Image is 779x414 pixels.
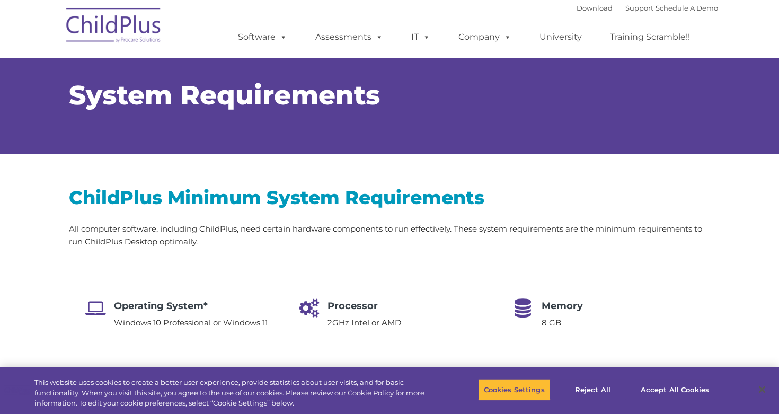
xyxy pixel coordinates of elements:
a: Training Scramble!! [599,27,701,48]
img: ChildPlus by Procare Solutions [61,1,167,54]
button: Reject All [560,378,626,401]
a: Software [227,27,298,48]
span: 8 GB [542,318,561,328]
a: Support [625,4,653,12]
button: Close [750,378,774,401]
span: Processor [327,300,378,312]
h2: ChildPlus Minimum System Requirements [69,186,710,209]
span: 2GHz Intel or AMD [327,318,401,328]
button: Cookies Settings [478,378,551,401]
h4: Operating System* [114,298,268,313]
button: Accept All Cookies [635,378,715,401]
a: Download [577,4,613,12]
font: | [577,4,718,12]
div: This website uses cookies to create a better user experience, provide statistics about user visit... [34,377,429,409]
p: Windows 10 Professional or Windows 11 [114,316,268,329]
span: Memory [542,300,583,312]
a: IT [401,27,441,48]
a: Assessments [305,27,394,48]
span: System Requirements [69,79,380,111]
p: All computer software, including ChildPlus, need certain hardware components to run effectively. ... [69,223,710,248]
a: Company [448,27,522,48]
a: University [529,27,592,48]
a: Schedule A Demo [656,4,718,12]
